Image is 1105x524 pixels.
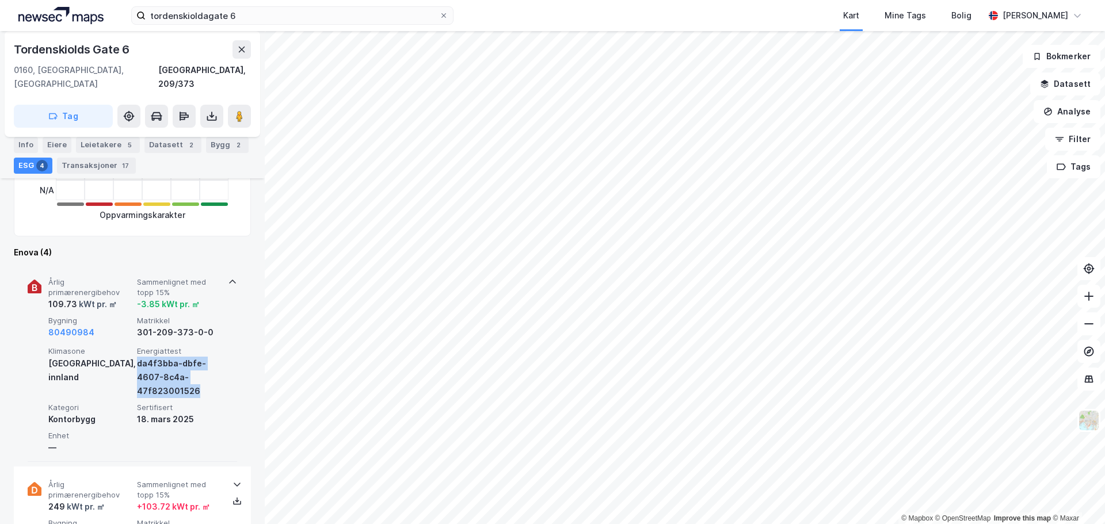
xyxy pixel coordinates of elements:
div: + 103.72 kWt pr. ㎡ [137,500,210,514]
div: — [48,441,132,454]
div: 301-209-373-0-0 [137,326,221,339]
div: 4 [36,160,48,171]
div: -3.85 kWt pr. ㎡ [137,297,200,311]
span: Enhet [48,431,132,441]
div: kWt pr. ㎡ [77,297,117,311]
span: Kategori [48,403,132,412]
span: Årlig primærenergibehov [48,480,132,500]
button: Filter [1045,128,1100,151]
div: 18. mars 2025 [137,412,221,426]
a: Improve this map [994,514,1051,522]
button: Analyse [1034,100,1100,123]
span: Sertifisert [137,403,221,412]
div: Enova (4) [14,246,251,259]
div: Transaksjoner [57,158,136,174]
div: Eiere [43,137,71,153]
div: 249 [48,500,105,514]
div: Kart [843,9,859,22]
div: 5 [124,139,135,151]
div: Datasett [144,137,201,153]
div: Bygg [206,137,249,153]
div: Info [14,137,38,153]
a: Mapbox [901,514,933,522]
div: Oppvarmingskarakter [100,208,185,222]
button: Tags [1047,155,1100,178]
div: da4f3bba-dbfe-4607-8c4a-47f823001526 [137,357,221,398]
div: kWt pr. ㎡ [65,500,105,514]
button: Bokmerker [1023,45,1100,68]
span: Bygning [48,316,132,326]
span: Matrikkel [137,316,221,326]
span: Klimasone [48,346,132,356]
div: N/A [40,180,54,200]
div: Mine Tags [885,9,926,22]
img: Z [1078,410,1100,431]
a: OpenStreetMap [935,514,991,522]
div: 0160, [GEOGRAPHIC_DATA], [GEOGRAPHIC_DATA] [14,63,158,91]
div: ESG [14,158,52,174]
div: 109.73 [48,297,117,311]
span: Sammenlignet med topp 15% [137,277,221,297]
div: 17 [120,160,131,171]
button: Datasett [1030,72,1100,95]
div: [GEOGRAPHIC_DATA], innland [48,357,132,384]
div: Tordenskiolds Gate 6 [14,40,132,59]
span: Årlig primærenergibehov [48,277,132,297]
div: 2 [185,139,197,151]
div: 2 [233,139,244,151]
input: Søk på adresse, matrikkel, gårdeiere, leietakere eller personer [146,7,439,24]
iframe: Chat Widget [1047,469,1105,524]
div: [PERSON_NAME] [1003,9,1068,22]
button: Tag [14,105,113,128]
div: Kontorbygg [48,412,132,426]
div: Bolig [951,9,971,22]
div: Leietakere [76,137,140,153]
div: [GEOGRAPHIC_DATA], 209/373 [158,63,251,91]
span: Sammenlignet med topp 15% [137,480,221,500]
span: Energiattest [137,346,221,356]
button: 80490984 [48,326,94,339]
img: logo.a4113a55bc3d86da70a041830d287a7e.svg [18,7,104,24]
div: Kontrollprogram for chat [1047,469,1105,524]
